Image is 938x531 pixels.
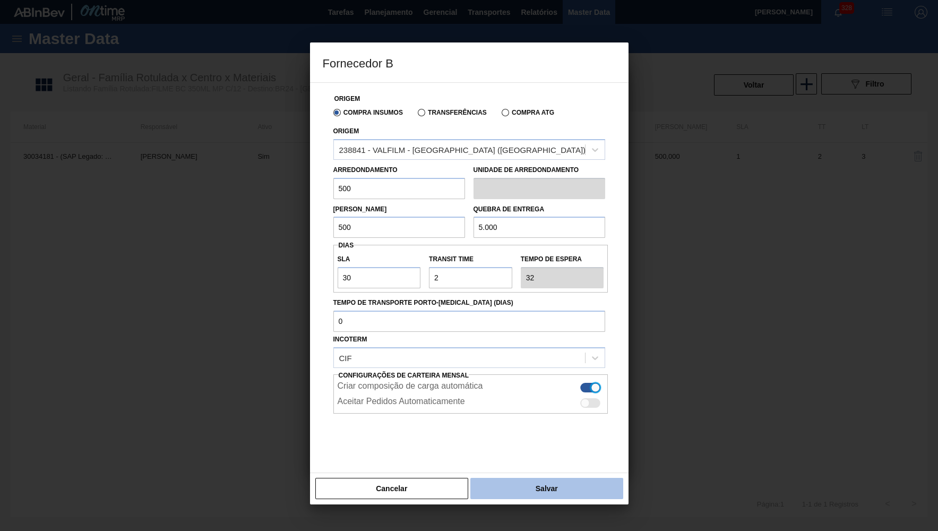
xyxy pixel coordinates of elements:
[470,478,623,499] button: Salvar
[333,109,403,116] label: Compra Insumos
[333,127,359,135] label: Origem
[339,372,469,379] span: Configurações de Carteira Mensal
[338,252,421,267] label: SLA
[339,353,352,362] div: CIF
[339,242,354,249] span: Dias
[333,394,608,409] div: Essa configuração habilita aceite automático do pedido do lado do fornecedor
[333,379,608,394] div: Essa configuração habilita a criação automática de composição de carga do lado do fornecedor caso...
[502,109,554,116] label: Compra ATG
[474,162,605,178] label: Unidade de arredondamento
[474,205,545,213] label: Quebra de entrega
[315,478,469,499] button: Cancelar
[429,252,512,267] label: Transit Time
[418,109,487,116] label: Transferências
[333,205,387,213] label: [PERSON_NAME]
[333,295,605,311] label: Tempo de Transporte Porto-[MEDICAL_DATA] (dias)
[310,42,629,83] h3: Fornecedor B
[521,252,604,267] label: Tempo de espera
[333,166,398,174] label: Arredondamento
[333,336,367,343] label: Incoterm
[338,381,483,394] label: Criar composição de carga automática
[339,145,586,154] div: 238841 - VALFILM - [GEOGRAPHIC_DATA] ([GEOGRAPHIC_DATA])
[334,95,360,102] label: Origem
[338,397,465,409] label: Aceitar Pedidos Automaticamente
